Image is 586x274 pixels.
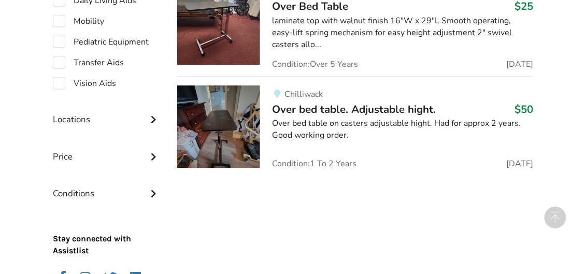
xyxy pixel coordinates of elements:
label: Mobility [53,15,104,27]
p: Stay connected with Assistlist [53,205,161,257]
label: Vision Aids [53,77,116,90]
div: Locations [53,94,161,131]
label: Transfer Aids [53,56,124,69]
div: Price [53,131,161,168]
span: Condition: Over 5 Years [273,60,359,68]
span: Over bed table. Adjustable hight. [273,102,436,117]
img: bedroom equipment-over bed table. adjustable hight. [177,85,260,168]
a: bedroom equipment-over bed table. adjustable hight. ChilliwackOver bed table. Adjustable hight.$5... [177,77,533,168]
div: Over bed table on casters adjustable hight. Had for approx 2 years. Good working order. [273,118,533,142]
label: Pediatric Equipment [53,36,149,48]
div: Conditions [53,168,161,205]
span: [DATE] [506,60,533,68]
div: laminate top with walnut finish 16"W x 29"L Smooth operating, easy-lift spring mechanism for easy... [273,15,533,51]
span: [DATE] [506,160,533,168]
span: Chilliwack [284,89,323,100]
h3: $50 [514,103,533,116]
span: Condition: 1 To 2 Years [273,160,357,168]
